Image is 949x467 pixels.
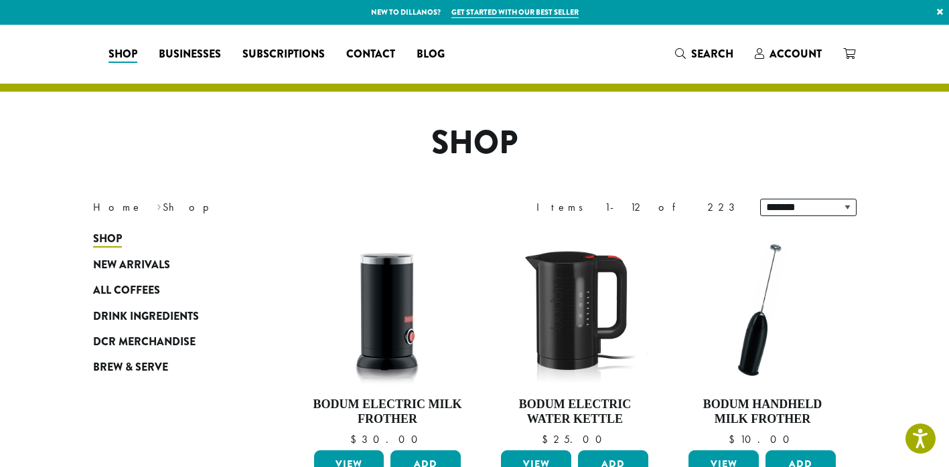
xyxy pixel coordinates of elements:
[664,43,744,65] a: Search
[93,329,254,355] a: DCR Merchandise
[417,46,445,63] span: Blog
[498,397,652,426] h4: Bodum Electric Water Kettle
[350,432,424,446] bdi: 30.00
[157,195,161,215] span: ›
[542,432,553,446] span: $
[536,199,740,215] div: Items 1-12 of 223
[685,233,839,387] img: DP3927.01-002.png
[93,200,143,214] a: Home
[83,124,867,163] h1: Shop
[159,46,221,63] span: Businesses
[98,43,148,65] a: Shop
[451,7,579,18] a: Get started with our best seller
[93,282,160,299] span: All Coffees
[311,397,465,426] h4: Bodum Electric Milk Frother
[93,252,254,278] a: New Arrivals
[729,432,740,446] span: $
[311,233,465,445] a: Bodum Electric Milk Frother $30.00
[770,46,822,62] span: Account
[685,397,839,426] h4: Bodum Handheld Milk Frother
[93,355,254,380] a: Brew & Serve
[729,432,796,446] bdi: 10.00
[542,432,608,446] bdi: 25.00
[93,359,168,376] span: Brew & Serve
[93,308,199,325] span: Drink Ingredients
[691,46,733,62] span: Search
[93,334,196,351] span: DCR Merchandise
[242,46,325,63] span: Subscriptions
[310,233,464,387] img: DP3954.01-002.png
[93,303,254,329] a: Drink Ingredients
[93,199,455,215] nav: Breadcrumb
[498,233,652,387] img: DP3955.01.png
[93,278,254,303] a: All Coffees
[108,46,137,63] span: Shop
[93,226,254,252] a: Shop
[93,257,170,274] span: New Arrivals
[346,46,395,63] span: Contact
[685,233,839,445] a: Bodum Handheld Milk Frother $10.00
[498,233,652,445] a: Bodum Electric Water Kettle $25.00
[350,432,362,446] span: $
[93,231,122,248] span: Shop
